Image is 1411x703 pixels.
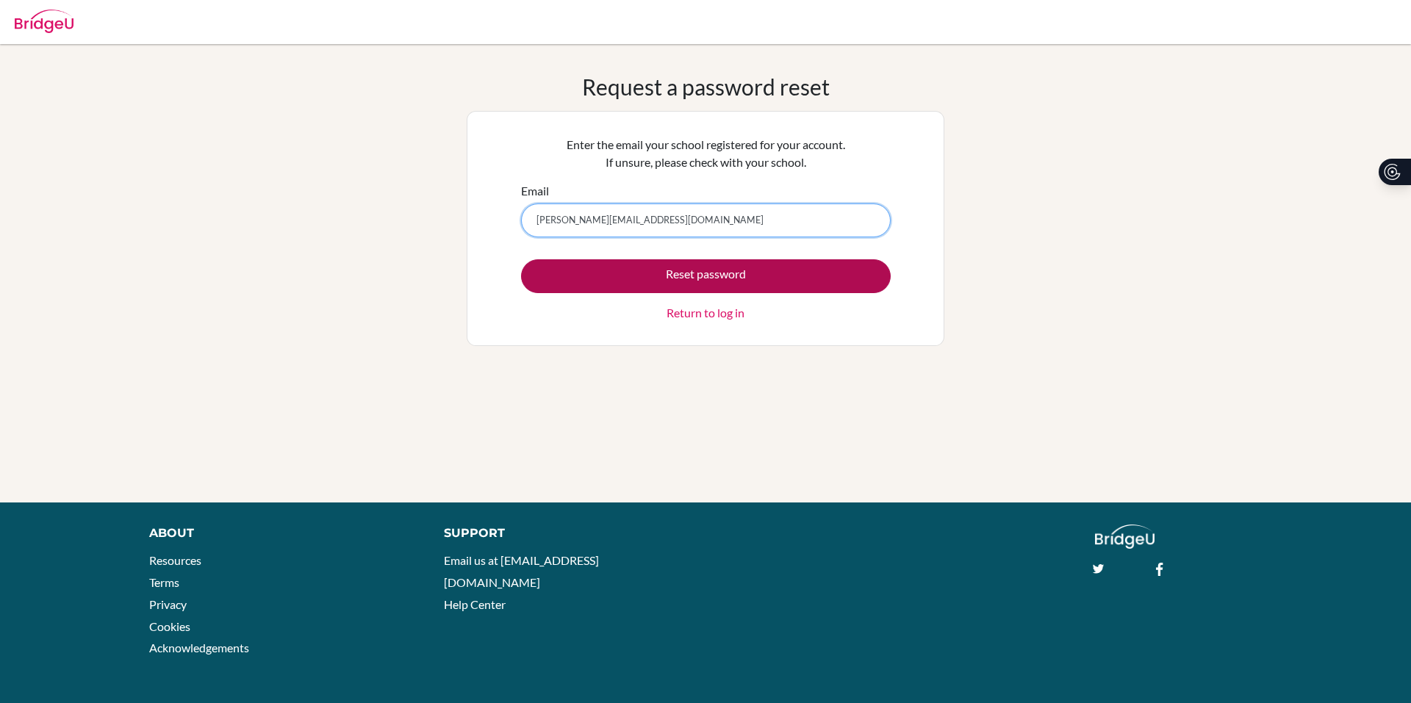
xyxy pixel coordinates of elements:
[149,619,190,633] a: Cookies
[521,182,549,200] label: Email
[149,641,249,655] a: Acknowledgements
[149,597,187,611] a: Privacy
[149,575,179,589] a: Terms
[521,259,891,293] button: Reset password
[444,597,506,611] a: Help Center
[149,524,411,542] div: About
[667,304,744,322] a: Return to log in
[15,10,73,33] img: Bridge-U
[149,553,201,567] a: Resources
[582,73,830,100] h1: Request a password reset
[444,524,689,542] div: Support
[521,136,891,171] p: Enter the email your school registered for your account. If unsure, please check with your school.
[444,553,599,589] a: Email us at [EMAIL_ADDRESS][DOMAIN_NAME]
[1095,524,1155,549] img: logo_white@2x-f4f0deed5e89b7ecb1c2cc34c3e3d731f90f0f143d5ea2071677605dd97b5244.png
